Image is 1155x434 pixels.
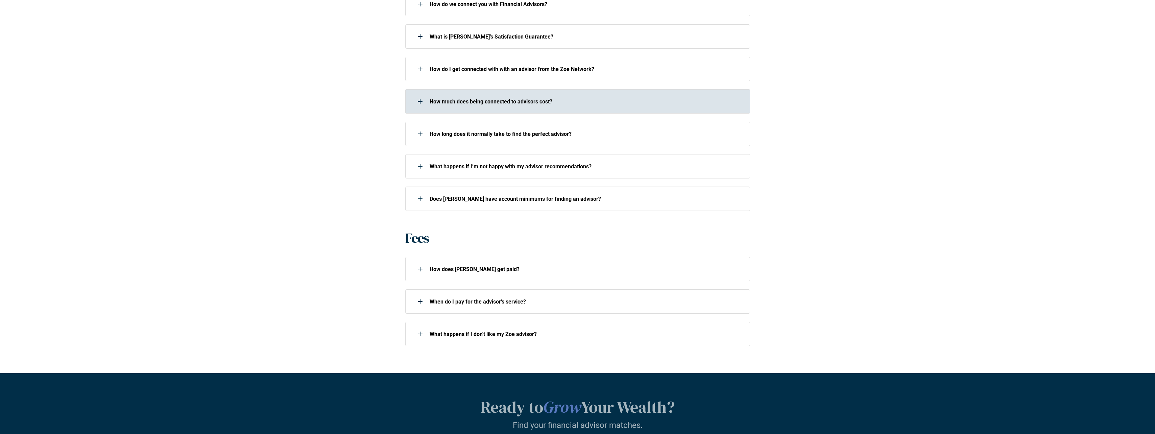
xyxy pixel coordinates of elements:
[543,396,581,418] em: Grow
[430,163,741,170] p: What happens if I’m not happy with my advisor recommendations?
[430,33,741,40] p: What is [PERSON_NAME]’s Satisfaction Guarantee?
[430,266,741,272] p: How does [PERSON_NAME] get paid?
[430,66,741,72] p: How do I get connected with with an advisor from the Zoe Network?
[430,131,741,137] p: How long does it normally take to find the perfect advisor?
[430,196,741,202] p: Does [PERSON_NAME] have account minimums for finding an advisor?
[513,420,643,430] p: Find your financial advisor matches.
[405,230,429,246] h1: Fees
[430,98,741,105] p: How much does being connected to advisors cost?
[430,331,741,337] p: What happens if I don't like my Zoe advisor?
[430,1,741,7] p: How do we connect you with Financial Advisors?
[409,397,747,417] h2: Ready to Your Wealth?
[430,298,741,305] p: When do I pay for the advisor’s service?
